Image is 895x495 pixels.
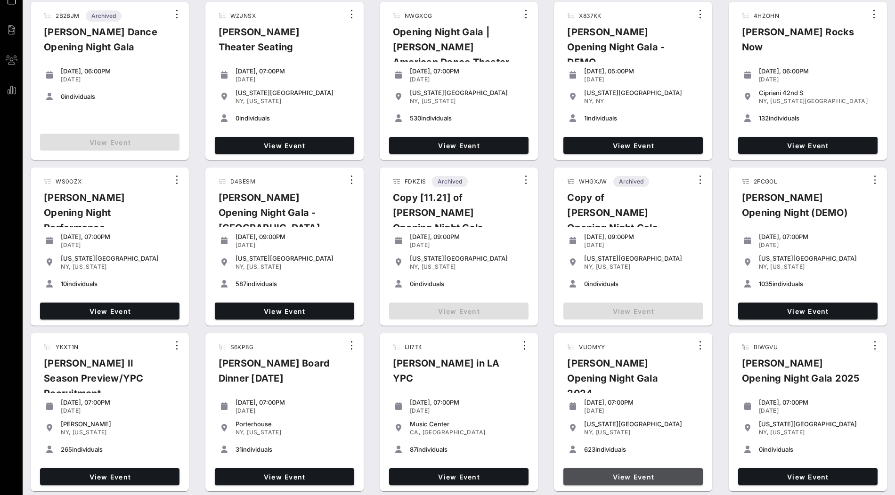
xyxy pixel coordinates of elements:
[219,307,350,315] span: View Event
[560,190,692,258] div: Copy of [PERSON_NAME] Opening Night Gala - Ziegfeld
[410,241,525,249] div: [DATE]
[759,429,769,436] span: NY,
[247,429,281,436] span: [US_STATE]
[219,142,350,150] span: View Event
[759,407,874,415] div: [DATE]
[596,429,630,436] span: [US_STATE]
[40,468,179,485] a: View Event
[759,280,773,287] span: 1035
[584,76,699,83] div: [DATE]
[410,114,525,122] div: individuals
[584,280,588,287] span: 0
[389,137,529,154] a: View Event
[596,263,630,270] span: [US_STATE]
[584,255,699,262] div: [US_STATE][GEOGRAPHIC_DATA]
[61,429,71,436] span: NY,
[393,142,525,150] span: View Event
[410,407,525,415] div: [DATE]
[563,137,703,154] a: View Event
[759,420,874,428] div: [US_STATE][GEOGRAPHIC_DATA]
[236,263,245,270] span: NY,
[423,429,486,436] span: [GEOGRAPHIC_DATA]
[742,473,874,481] span: View Event
[61,233,176,240] div: [DATE], 07:00PM
[247,97,281,104] span: [US_STATE]
[385,190,518,258] div: Copy [11.21] of [PERSON_NAME] Opening Night Gala - [GEOGRAPHIC_DATA]
[579,178,607,185] span: WHGXJW
[754,178,777,185] span: 2FCGOL
[584,399,699,406] div: [DATE], 07:00PM
[236,241,350,249] div: [DATE]
[410,263,420,270] span: NY,
[410,97,420,104] span: NY,
[759,280,874,287] div: individuals
[61,446,72,453] span: 265
[405,12,432,19] span: NWGXCG
[389,468,529,485] a: View Event
[61,446,176,453] div: individuals
[236,233,350,240] div: [DATE], 09:00PM
[584,429,594,436] span: NY,
[61,420,176,428] div: [PERSON_NAME]
[236,280,246,287] span: 587
[759,446,763,453] span: 0
[579,343,605,351] span: VUOMYY
[742,307,874,315] span: View Event
[236,420,350,428] div: Porterhouse
[236,280,350,287] div: individuals
[584,446,699,453] div: individuals
[36,190,169,243] div: [PERSON_NAME] Opening Night Performance
[247,263,281,270] span: [US_STATE]
[579,12,601,19] span: X837KK
[738,137,878,154] a: View Event
[410,280,414,287] span: 0
[61,76,176,83] div: [DATE]
[44,473,176,481] span: View Event
[215,468,354,485] a: View Event
[61,407,176,415] div: [DATE]
[410,429,421,436] span: CA,
[584,89,699,96] div: [US_STATE][GEOGRAPHIC_DATA]
[236,89,350,96] div: [US_STATE][GEOGRAPHIC_DATA]
[236,407,350,415] div: [DATE]
[619,176,643,187] span: Archived
[770,263,805,270] span: [US_STATE]
[410,67,525,75] div: [DATE], 07:00PM
[560,24,692,77] div: [PERSON_NAME] Opening Night Gala - DEMO
[219,473,350,481] span: View Event
[61,255,176,262] div: [US_STATE][GEOGRAPHIC_DATA]
[759,89,874,96] div: Cipriani 42nd S
[61,263,71,270] span: NY,
[759,67,874,75] div: [DATE], 06:00PM
[236,67,350,75] div: [DATE], 07:00PM
[230,178,255,185] span: D4SESM
[734,190,867,228] div: [PERSON_NAME] Opening Night (DEMO)
[410,399,525,406] div: [DATE], 07:00PM
[236,429,245,436] span: NY,
[236,446,350,453] div: individuals
[61,93,65,100] span: 0
[734,356,867,393] div: [PERSON_NAME] Opening Night Gala 2025
[405,343,422,351] span: IJI7T4
[40,303,179,319] a: View Event
[44,307,176,315] span: View Event
[393,473,525,481] span: View Event
[759,114,874,122] div: individuals
[410,255,525,262] div: [US_STATE][GEOGRAPHIC_DATA]
[759,76,874,83] div: [DATE]
[759,446,874,453] div: individuals
[422,263,456,270] span: [US_STATE]
[734,24,866,62] div: [PERSON_NAME] Rocks Now
[759,399,874,406] div: [DATE], 07:00PM
[61,67,176,75] div: [DATE], 06:00PM
[61,280,176,287] div: individuals
[584,280,699,287] div: individuals
[584,263,594,270] span: NY,
[738,303,878,319] a: View Event
[596,97,604,104] span: NY
[61,93,176,100] div: individuals
[236,114,239,122] span: 0
[211,356,344,393] div: [PERSON_NAME] Board Dinner [DATE]
[770,97,868,104] span: [US_STATE][GEOGRAPHIC_DATA]
[438,176,462,187] span: Archived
